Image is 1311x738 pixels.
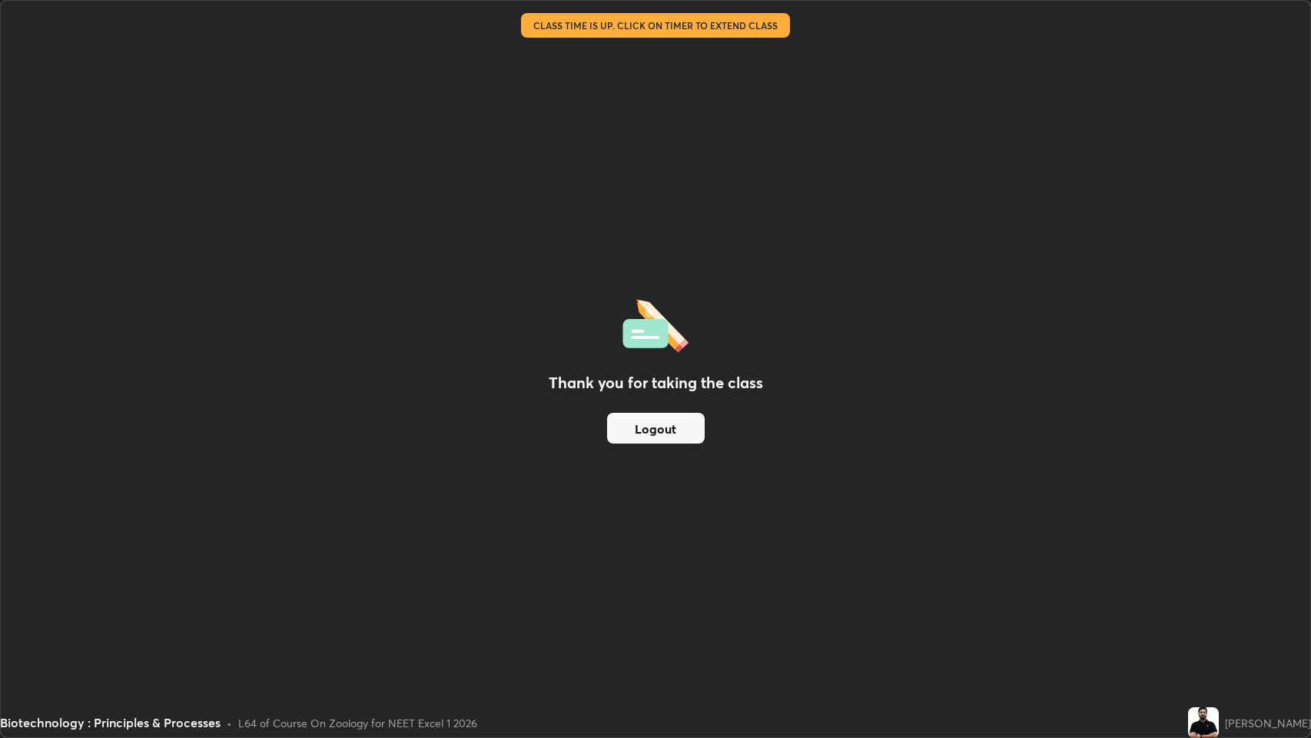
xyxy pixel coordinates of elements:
img: offlineFeedback.1438e8b3.svg [622,294,689,353]
div: [PERSON_NAME] [1225,715,1311,731]
button: Logout [607,413,705,444]
img: 54f690991e824e6993d50b0d6a1f1dc5.jpg [1188,707,1219,738]
div: • [227,715,232,731]
div: L64 of Course On Zoology for NEET Excel 1 2026 [238,715,477,731]
h2: Thank you for taking the class [549,371,763,394]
